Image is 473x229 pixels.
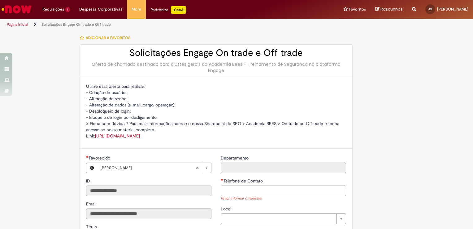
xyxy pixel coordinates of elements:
p: +GenAi [171,6,186,14]
a: Página inicial [7,22,28,27]
span: [PERSON_NAME] [101,163,196,173]
button: Favorecido, Visualizar este registro JOSE MESQUITA [86,163,98,173]
label: Somente leitura - Email [86,201,98,207]
span: Telefone de Contato [223,178,264,184]
span: Obrigatório Preenchido [86,155,89,158]
a: Rascunhos [375,7,403,12]
label: Somente leitura - Departamento [221,155,250,161]
a: Limpar campo Local [221,213,346,224]
button: Adicionar a Favoritos [80,31,134,44]
a: [PERSON_NAME]Limpar campo Favorecido [98,163,211,173]
span: Somente leitura - Departamento [221,155,250,161]
label: Somente leitura - ID [86,178,91,184]
div: Favor informar o telefone! [221,196,346,201]
span: 1 [65,7,70,12]
span: More [132,6,141,12]
span: Adicionar a Favoritos [86,35,130,40]
span: Local [221,206,232,212]
span: Despesas Corporativas [79,6,122,12]
div: Oferta de chamado destinado para ajustes gerais da Academia Bees + Treinamento de Segurança na pl... [86,61,346,74]
abbr: Limpar campo Favorecido [193,163,202,173]
a: Solicitações Engage On trade e Off trade [41,22,111,27]
span: Somente leitura - Email [86,201,98,207]
img: ServiceNow [1,3,33,16]
a: [URL][DOMAIN_NAME] [95,133,140,139]
div: Padroniza [150,6,186,14]
span: Rascunhos [380,6,403,12]
input: Telefone de Contato [221,186,346,196]
span: Necessários [221,178,223,181]
span: Somente leitura - ID [86,178,91,184]
input: Email [86,209,211,219]
p: Utilize essa oferta para realizar: - Criação de usuários; - Alteração de senha; - Alteração de da... [86,83,346,139]
span: Necessários - Favorecido [89,155,111,161]
span: JM [428,7,432,11]
span: [PERSON_NAME] [437,7,468,12]
ul: Trilhas de página [5,19,311,30]
h2: Solicitações Engage On trade e Off trade [86,48,346,58]
span: Requisições [42,6,64,12]
input: ID [86,186,211,196]
input: Departamento [221,163,346,173]
span: Favoritos [349,6,366,12]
